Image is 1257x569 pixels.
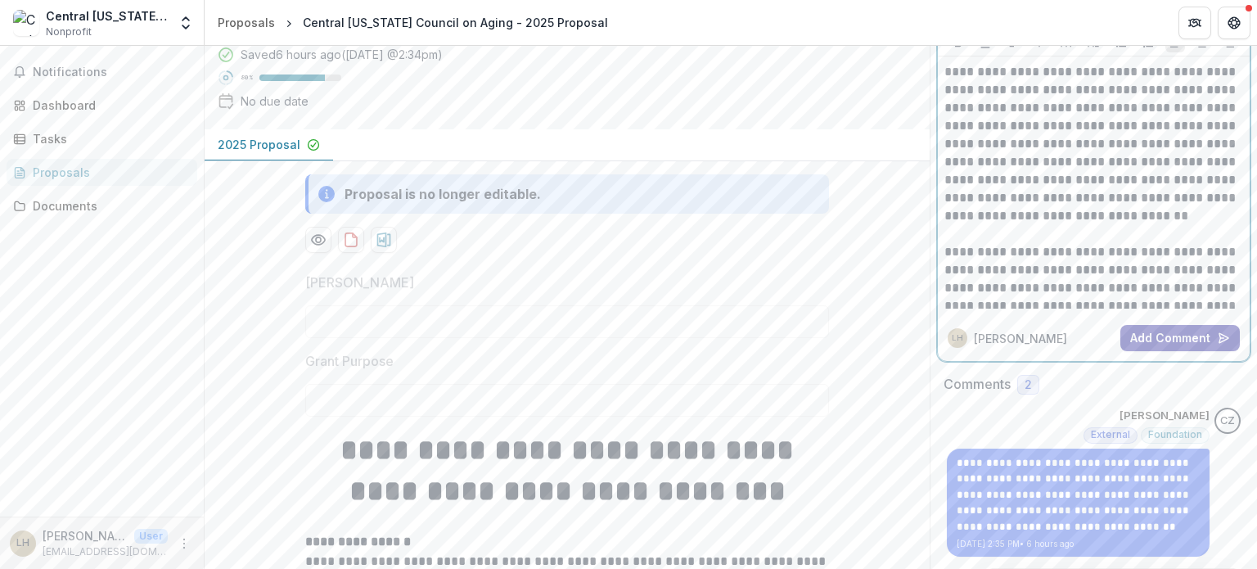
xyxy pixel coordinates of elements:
[33,97,184,114] div: Dashboard
[371,227,397,253] button: download-proposal
[33,130,184,147] div: Tasks
[1148,429,1202,440] span: Foundation
[174,534,194,553] button: More
[7,59,197,85] button: Notifications
[7,92,197,119] a: Dashboard
[211,11,615,34] nav: breadcrumb
[33,164,184,181] div: Proposals
[303,14,608,31] div: Central [US_STATE] Council on Aging - 2025 Proposal
[13,10,39,36] img: Central Vermont Council on Aging
[46,25,92,39] span: Nonprofit
[1220,416,1235,427] div: Christine Zachai
[1091,429,1130,440] span: External
[1218,7,1250,39] button: Get Help
[1025,378,1032,392] span: 2
[1120,408,1210,424] p: [PERSON_NAME]
[43,527,128,544] p: [PERSON_NAME]
[218,14,275,31] div: Proposals
[974,330,1067,347] p: [PERSON_NAME]
[944,377,1011,392] h2: Comments
[1120,325,1240,351] button: Add Comment
[33,197,184,215] div: Documents
[241,72,253,84] p: 80 %
[33,65,191,79] span: Notifications
[241,93,309,110] div: No due date
[174,7,197,39] button: Open entity switcher
[957,538,1200,550] p: [DATE] 2:35 PM • 6 hours ago
[16,538,29,549] div: Leanne Hoppe
[43,544,168,559] p: [EMAIL_ADDRESS][DOMAIN_NAME]
[952,334,963,342] div: Leanne Hoppe
[211,11,282,34] a: Proposals
[7,159,197,186] a: Proposals
[7,125,197,152] a: Tasks
[305,227,331,253] button: Preview a902e6ab-0b5b-4d20-adf9-a91581959769-0.pdf
[7,192,197,219] a: Documents
[345,184,541,204] div: Proposal is no longer editable.
[338,227,364,253] button: download-proposal
[1178,7,1211,39] button: Partners
[46,7,168,25] div: Central [US_STATE] Council on Aging
[134,529,168,544] p: User
[218,136,300,153] p: 2025 Proposal
[305,351,394,371] p: Grant Purpose
[305,273,414,292] p: [PERSON_NAME]
[241,46,443,63] div: Saved 6 hours ago ( [DATE] @ 2:34pm )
